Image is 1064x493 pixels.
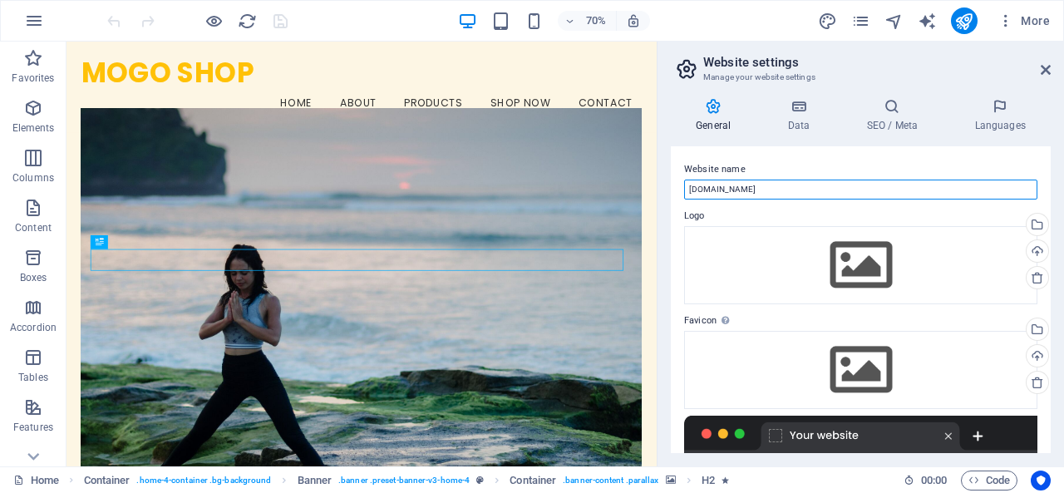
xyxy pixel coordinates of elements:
h4: General [671,98,762,133]
span: Click to select. Double-click to edit [702,471,715,491]
button: publish [951,7,978,34]
button: 70% [558,11,617,31]
div: Select files from the file manager, stock photos, or upload file(s) [684,226,1037,304]
label: Favicon [684,311,1037,331]
p: Accordion [10,321,57,334]
p: Content [15,221,52,234]
span: 00 00 [921,471,947,491]
p: Elements [12,121,55,135]
button: Code [961,471,1017,491]
p: Columns [12,171,54,185]
button: text_generator [918,11,938,31]
i: AI Writer [918,12,937,31]
h4: SEO / Meta [841,98,949,133]
i: On resize automatically adjust zoom level to fit chosen device. [626,13,641,28]
i: This element contains a background [666,476,676,485]
i: Publish [954,12,973,31]
span: Click to select. Double-click to edit [298,471,332,491]
button: Click here to leave preview mode and continue editing [204,11,224,31]
input: Name... [684,180,1037,200]
h4: Data [762,98,841,133]
p: Favorites [12,71,54,85]
span: . home-4-container .bg-background [136,471,271,491]
h4: Languages [949,98,1051,133]
h2: Website settings [703,55,1051,70]
i: Design (Ctrl+Alt+Y) [818,12,837,31]
span: More [997,12,1050,29]
span: Code [968,471,1010,491]
h3: Manage your website settings [703,70,1017,85]
span: Click to select. Double-click to edit [510,471,556,491]
span: . banner-content .parallax [563,471,658,491]
span: Click to select. Double-click to edit [84,471,131,491]
i: Pages (Ctrl+Alt+S) [851,12,870,31]
button: Usercentrics [1031,471,1051,491]
h6: Session time [904,471,948,491]
button: navigator [884,11,904,31]
button: reload [237,11,257,31]
button: pages [851,11,871,31]
span: . banner .preset-banner-v3-home-4 [338,471,470,491]
span: : [933,474,935,486]
i: Navigator [884,12,904,31]
i: Reload page [238,12,257,31]
label: Logo [684,206,1037,226]
button: More [991,7,1057,34]
nav: breadcrumb [84,471,729,491]
p: Features [13,421,53,434]
i: This element is a customizable preset [476,476,484,485]
button: design [818,11,838,31]
label: Website name [684,160,1037,180]
h6: 70% [583,11,609,31]
div: Select files from the file manager, stock photos, or upload file(s) [684,331,1037,409]
i: Element contains an animation [722,476,729,485]
a: Click to cancel selection. Double-click to open Pages [13,471,59,491]
p: Boxes [20,271,47,284]
p: Tables [18,371,48,384]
